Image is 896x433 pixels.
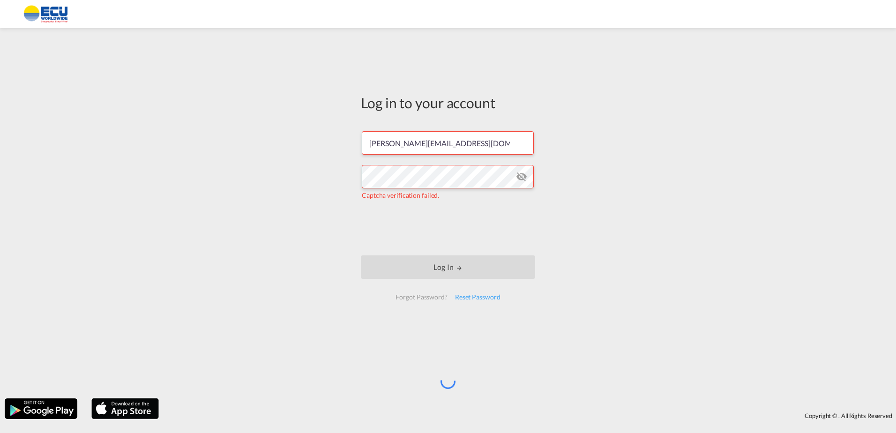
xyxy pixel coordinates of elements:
img: apple.png [90,397,160,420]
iframe: reCAPTCHA [377,209,519,246]
md-icon: icon-eye-off [516,171,527,182]
button: LOGIN [361,255,535,279]
div: Copyright © . All Rights Reserved [164,408,896,424]
div: Reset Password [451,289,504,306]
img: google.png [4,397,78,420]
div: Forgot Password? [392,289,451,306]
div: Log in to your account [361,93,535,112]
span: Captcha verification failed. [362,191,439,199]
input: Enter email/phone number [362,131,534,155]
img: 6cccb1402a9411edb762cf9624ab9cda.png [14,4,77,25]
